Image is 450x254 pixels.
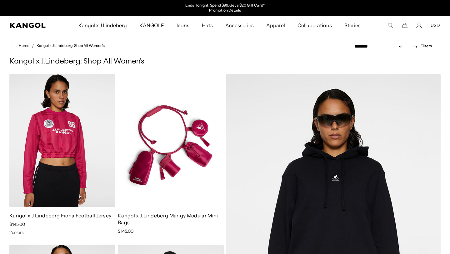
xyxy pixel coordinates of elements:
[402,23,407,28] button: Cart
[260,16,291,34] a: Apparel
[170,16,195,34] a: Icons
[196,16,219,34] a: Hats
[421,44,432,48] span: Filters
[118,212,218,226] a: Kangol x J.Lindeberg Mangy Modular Mini Bags
[297,16,332,34] span: Collaborations
[17,43,29,48] span: Home
[344,16,361,34] span: Stories
[185,3,264,8] p: Ends Tonight: Spend $99, Get a $20 Gift Card*
[161,3,289,13] div: 1 of 2
[202,16,213,34] span: Hats
[37,43,105,48] a: Kangol x J.Lindeberg: Shop All Women's
[9,212,111,219] a: Kangol x J.Lindeberg Fiona Football Jersey
[161,3,289,13] slideshow-component: Announcement bar
[161,3,289,13] div: Announcement
[266,16,285,34] span: Apparel
[9,74,115,207] img: Kangol x J.Lindeberg Fiona Football Jersey
[78,16,127,34] span: Kangol x J.Lindeberg
[9,221,25,227] span: $145.00
[209,8,241,13] a: Promotion Details
[12,43,29,48] a: Home
[416,23,422,28] a: Account
[29,42,34,49] li: /
[387,23,393,28] summary: Search here
[9,230,115,235] div: 2 colors
[225,16,254,34] span: Accessories
[9,57,441,66] h1: Kangol x J.Lindeberg: Shop All Women's
[408,43,436,49] button: Open filters
[177,16,189,34] span: Icons
[118,228,133,234] span: $145.00
[219,16,260,34] a: Accessories
[338,16,367,34] a: Stories
[118,74,224,207] img: Kangol x J.Lindeberg Mangy Modular Mini Bags
[431,23,440,28] button: USD
[291,16,338,34] a: Collaborations
[139,16,164,34] span: KANGOLF
[10,23,51,28] a: Kangol
[72,16,133,34] a: Kangol x J.Lindeberg
[133,16,170,34] a: KANGOLF
[352,43,408,50] select: Sort by: Featured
